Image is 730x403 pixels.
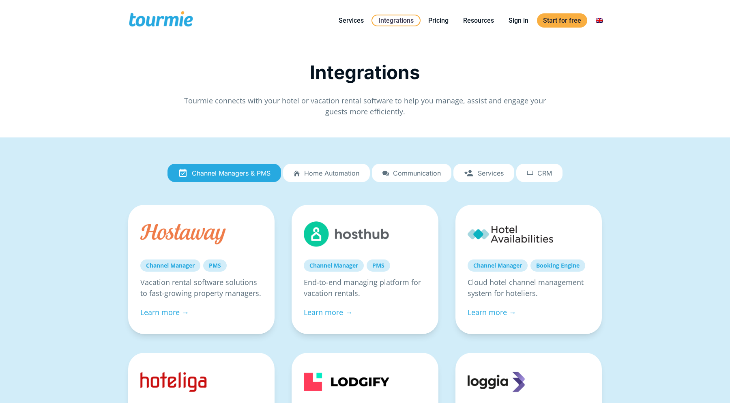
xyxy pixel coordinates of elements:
[457,15,500,26] a: Resources
[184,96,546,116] span: Tourmie connects with your hotel or vacation rental software to help you manage, assist and engag...
[468,277,590,299] p: Cloud hotel channel management system for hoteliers.
[304,259,364,272] a: Channel Manager
[304,277,426,299] p: End-to-end managing platform for vacation rentals.
[167,164,281,182] a: Channel Managers & PMS
[422,15,455,26] a: Pricing
[468,259,528,272] a: Channel Manager
[304,307,352,317] a: Learn more →
[502,15,535,26] a: Sign in
[140,307,189,317] a: Learn more →
[537,13,587,28] a: Start for free
[283,164,370,182] a: Home automation
[203,259,227,272] a: PMS
[478,169,504,177] span: Services
[468,307,516,317] a: Learn more →
[516,164,563,182] a: CRM
[140,277,262,299] p: Vacation rental software solutions to fast-growing property managers.
[367,259,390,272] a: PMS
[537,169,552,177] span: CRM
[310,61,420,84] span: Integrations
[371,15,421,26] a: Integrations
[140,259,200,272] a: Channel Manager
[393,169,441,177] span: Communication
[304,169,359,177] span: Home automation
[453,164,514,182] a: Services
[530,259,585,272] a: Booking Engine
[372,164,451,182] a: Communication
[333,15,370,26] a: Services
[192,169,271,177] span: Channel Managers & PMS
